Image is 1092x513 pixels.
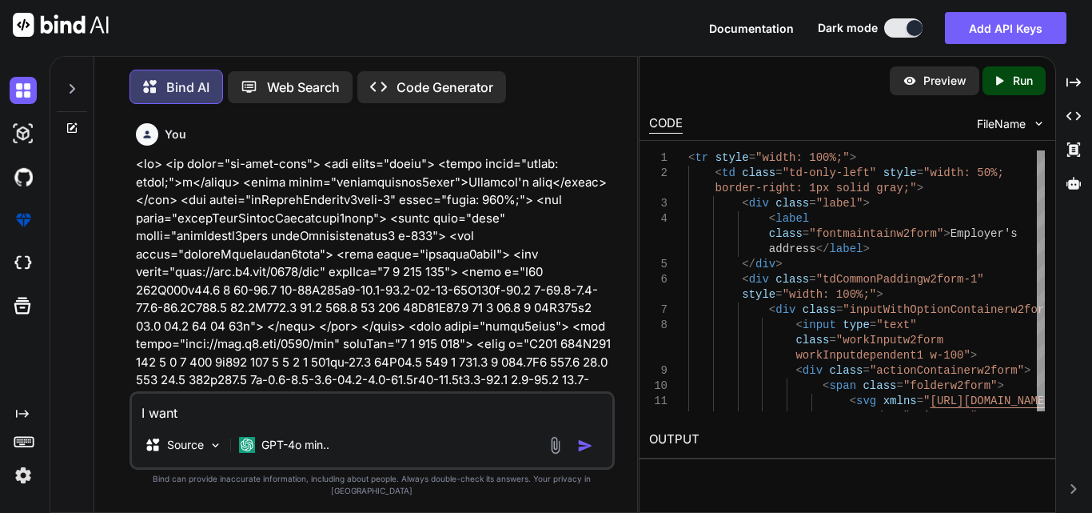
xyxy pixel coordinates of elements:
span: div [749,273,769,286]
img: Bind AI [13,13,109,37]
span: < [823,379,829,392]
div: 11 [649,394,668,409]
span: "0 0 512 512" [970,410,1058,423]
span: "width: 50%; [923,166,1004,179]
span: "fontmaintainw2form" [809,227,943,240]
p: Code Generator [397,78,493,97]
span: [URL][DOMAIN_NAME] [931,395,1051,407]
span: > [1024,364,1030,377]
span: = [863,364,869,377]
span: class [803,303,836,316]
span: "width: 100%;" [783,288,877,301]
img: settings [10,462,37,489]
span: class [795,334,829,347]
p: Preview [923,73,966,89]
span: class [769,227,803,240]
span: > [863,197,870,210]
span: input [803,319,836,331]
span: "label" [816,197,863,210]
p: Source [167,437,204,453]
span: border-right: 1px solid gray;" [715,182,917,194]
span: class [829,364,863,377]
span: = [896,379,903,392]
span: div [775,303,795,316]
p: Bind can provide inaccurate information, including about people. Always double-check its answers.... [130,473,615,497]
span: > [775,258,782,271]
span: = [836,303,843,316]
span: = [829,334,835,347]
textarea: I want [132,394,612,423]
span: "tdCommonPaddingw2form-1" [816,273,984,286]
div: 5 [649,257,668,272]
span: < [715,166,722,179]
p: Web Search [267,78,340,97]
span: = [775,166,782,179]
img: icon [577,438,593,454]
span: > [863,242,869,255]
p: GPT-4o min.. [261,437,329,453]
span: Documentation [709,22,794,35]
span: = [870,319,876,331]
span: = [775,288,782,301]
span: label [775,212,809,225]
img: Pick Models [209,439,222,452]
p: Bind AI [166,78,209,97]
img: githubDark [10,163,37,190]
button: Add API Keys [945,12,1066,44]
span: style [742,288,775,301]
span: "actionContainerw2form" [870,364,1024,377]
span: < [850,395,856,407]
span: < [795,319,802,331]
span: = [749,151,755,164]
span: class [775,197,809,210]
div: 10 [649,379,668,394]
span: = [964,410,970,423]
div: 7 [649,303,668,318]
span: xmlns [883,395,917,407]
div: 4 [649,211,668,226]
span: < [742,273,748,286]
div: 1 [649,150,668,166]
div: 2 [649,166,668,181]
div: CODE [649,114,683,134]
span: td [722,166,735,179]
span: Employer's [951,227,1018,240]
div: 8 [649,318,668,333]
span: FileName [977,116,1026,132]
h6: You [165,126,186,142]
span: viewBox [917,410,964,423]
img: attachment [546,436,564,455]
span: class [742,166,775,179]
span: svg [856,395,876,407]
span: div [749,197,769,210]
span: > [998,379,1004,392]
span: </ [742,258,755,271]
span: class [863,379,896,392]
span: < [795,364,802,377]
span: > [876,288,883,301]
img: chevron down [1032,117,1046,130]
span: "td-only-left" [783,166,877,179]
span: = [917,166,923,179]
span: "width: 100%;" [755,151,850,164]
span: < [769,212,775,225]
span: "inputWithOptionContainerw2form" [843,303,1058,316]
span: < [769,303,775,316]
div: 6 [649,272,668,287]
span: = [809,197,815,210]
span: 2000/svg [850,410,903,423]
div: 9 [649,363,668,379]
span: > [943,227,950,240]
span: = [809,273,815,286]
span: div [755,258,775,271]
span: < [688,151,695,164]
span: > [850,151,856,164]
h2: OUTPUT [640,421,1055,459]
span: " [923,395,930,407]
span: style [883,166,917,179]
span: </ [816,242,830,255]
span: > [970,349,977,362]
div: 3 [649,196,668,211]
span: label [829,242,863,255]
span: " [903,410,910,423]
